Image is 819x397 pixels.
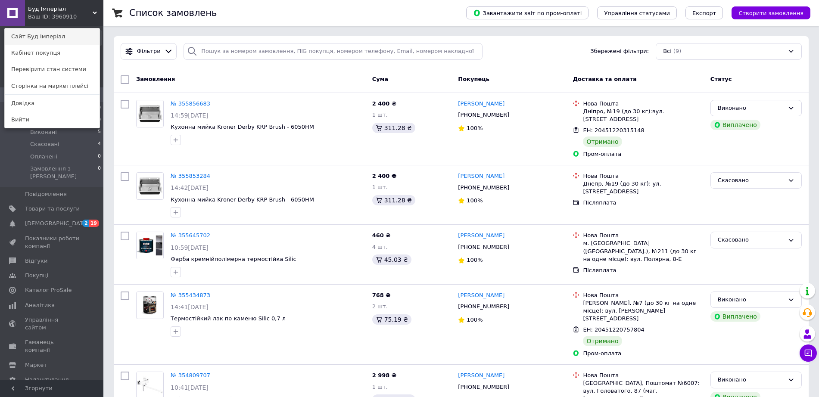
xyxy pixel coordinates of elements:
div: Післяплата [583,199,703,207]
a: Довідка [5,95,100,112]
div: Отримано [583,336,622,346]
a: № 355434873 [171,292,210,298]
div: Ваш ID: 3960910 [28,13,64,21]
button: Чат з покупцем [800,344,817,362]
span: Статус [710,76,732,82]
a: Сайт Буд Імперіал [5,28,100,45]
div: 311.28 ₴ [372,195,415,205]
a: [PERSON_NAME] [458,372,504,380]
a: [PERSON_NAME] [458,172,504,180]
span: 2 400 ₴ [372,173,396,179]
span: 0 [98,165,101,180]
div: м. [GEOGRAPHIC_DATA] ([GEOGRAPHIC_DATA].), №211 (до 30 кг на одне місце): вул. Полярна, 8-Е [583,239,703,263]
div: Виконано [718,295,784,304]
span: Збережені фільтри: [590,47,649,56]
a: Фото товару [136,172,164,200]
div: Нова Пошта [583,232,703,239]
span: Доставка та оплата [573,76,636,82]
a: Фото товару [136,100,164,127]
span: 5 [98,128,101,136]
a: [PERSON_NAME] [458,100,504,108]
span: 100% [467,257,483,263]
div: Виконано [718,104,784,113]
span: 1 шт. [372,384,388,390]
div: Виконано [718,375,784,385]
span: Повідомлення [25,190,67,198]
div: Днепр, №19 (до 30 кг): ул. [STREET_ADDRESS] [583,180,703,195]
span: Оплачені [30,153,57,161]
div: [PERSON_NAME], №7 (до 30 кг на одне місце): вул. [PERSON_NAME][STREET_ADDRESS] [583,299,703,323]
div: Нова Пошта [583,292,703,299]
div: Виплачено [710,120,760,130]
span: ЕН: 20451220315148 [583,127,644,133]
span: Гаманець компанії [25,338,80,354]
a: Фото товару [136,232,164,259]
span: Каталог ProSale [25,286,72,294]
input: Пошук за номером замовлення, ПІБ покупця, номером телефону, Email, номером накладної [184,43,483,60]
div: Нова Пошта [583,172,703,180]
a: Кабінет покупця [5,45,100,61]
span: 1 шт. [372,112,388,118]
span: Налаштування [25,376,69,384]
span: 100% [467,125,483,131]
a: № 355853284 [171,173,210,179]
a: Створити замовлення [723,9,810,16]
img: Фото товару [137,232,163,259]
span: Замовлення [136,76,175,82]
span: 4 [98,140,101,148]
span: Показники роботи компанії [25,235,80,250]
span: Товари та послуги [25,205,80,213]
button: Завантажити звіт по пром-оплаті [466,6,589,19]
a: Фарба кремнійполімерна термостійка Silic [171,256,296,262]
span: Кухонна мийка Kroner Derby KRP Brush - 6050HM [171,124,314,130]
span: Скасовані [30,140,59,148]
a: Термостійкий лак по каменю Silic 0,7 л [171,315,286,322]
span: 14:59[DATE] [171,112,209,119]
span: 2 400 ₴ [372,100,396,107]
span: 0 [98,153,101,161]
span: 2 [82,220,89,227]
span: Управління сайтом [25,316,80,332]
span: 2 шт. [372,303,388,310]
img: Фото товару [140,292,161,319]
button: Експорт [685,6,723,19]
span: 2 998 ₴ [372,372,396,378]
span: Завантажити звіт по пром-оплаті [473,9,582,17]
span: Покупець [458,76,489,82]
div: Дніпро, №19 (до 30 кг):вул. [STREET_ADDRESS] [583,108,703,123]
a: № 354809707 [171,372,210,378]
span: 100% [467,197,483,204]
div: 45.03 ₴ [372,254,411,265]
div: Нова Пошта [583,100,703,108]
a: Кухонна мийка Kroner Derby KRP Brush - 6050HM [171,196,314,203]
div: [PHONE_NUMBER] [456,109,511,121]
h1: Список замовлень [129,8,217,18]
span: 460 ₴ [372,232,391,239]
img: Фото товару [137,100,163,127]
div: Післяплата [583,267,703,274]
div: Виплачено [710,311,760,322]
div: 75.19 ₴ [372,314,411,325]
span: 14:41[DATE] [171,304,209,310]
span: 768 ₴ [372,292,391,298]
span: Експорт [692,10,716,16]
a: Сторінка на маркетплейсі [5,78,100,94]
div: [PHONE_NUMBER] [456,301,511,312]
div: [PHONE_NUMBER] [456,182,511,193]
span: 10:59[DATE] [171,244,209,251]
a: Вийти [5,112,100,128]
span: Виконані [30,128,57,136]
span: [DEMOGRAPHIC_DATA] [25,220,89,227]
a: № 355856683 [171,100,210,107]
span: 4 шт. [372,244,388,250]
a: [PERSON_NAME] [458,292,504,300]
span: Покупці [25,272,48,279]
div: Отримано [583,136,622,147]
div: [PHONE_NUMBER] [456,381,511,393]
span: 19 [89,220,99,227]
img: Фото товару [137,173,163,199]
div: [PHONE_NUMBER] [456,242,511,253]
